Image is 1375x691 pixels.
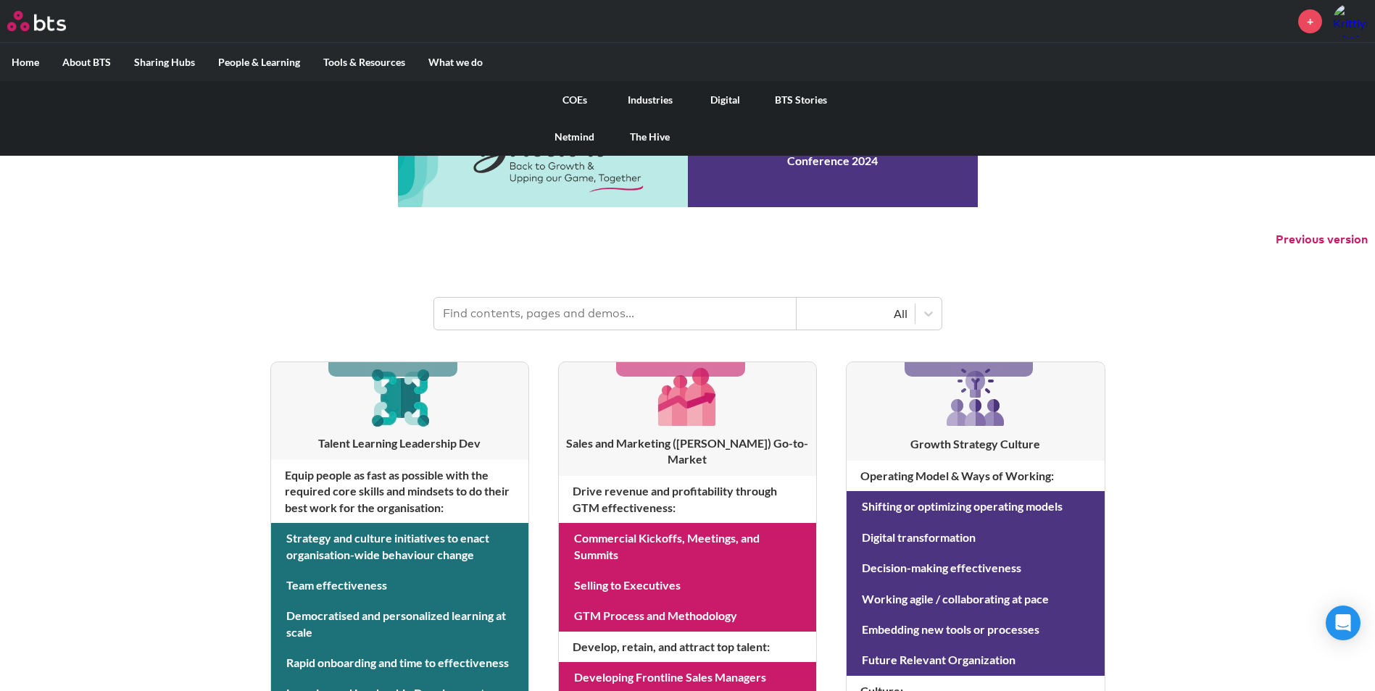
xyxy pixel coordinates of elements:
[1326,606,1361,640] div: Open Intercom Messenger
[271,460,528,523] h4: Equip people as fast as possible with the required core skills and mindsets to do their best work...
[207,43,312,81] label: People & Learning
[559,435,816,468] h3: Sales and Marketing ([PERSON_NAME]) Go-to-Market
[847,461,1104,491] h4: Operating Model & Ways of Working :
[51,43,122,81] label: About BTS
[653,362,722,431] img: [object Object]
[1333,4,1368,38] a: Profile
[365,362,434,431] img: [object Object]
[312,43,417,81] label: Tools & Resources
[941,362,1010,432] img: [object Object]
[122,43,207,81] label: Sharing Hubs
[559,632,816,662] h4: Develop, retain, and attract top talent :
[847,436,1104,452] h3: Growth Strategy Culture
[1276,232,1368,248] button: Previous version
[804,306,907,322] div: All
[7,11,93,31] a: Go home
[434,298,797,330] input: Find contents, pages and demos...
[1298,9,1322,33] a: +
[417,43,494,81] label: What we do
[1333,4,1368,38] img: Krittiya Waniyaphan
[271,435,528,451] h3: Talent Learning Leadership Dev
[7,11,66,31] img: BTS Logo
[559,476,816,523] h4: Drive revenue and profitability through GTM effectiveness :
